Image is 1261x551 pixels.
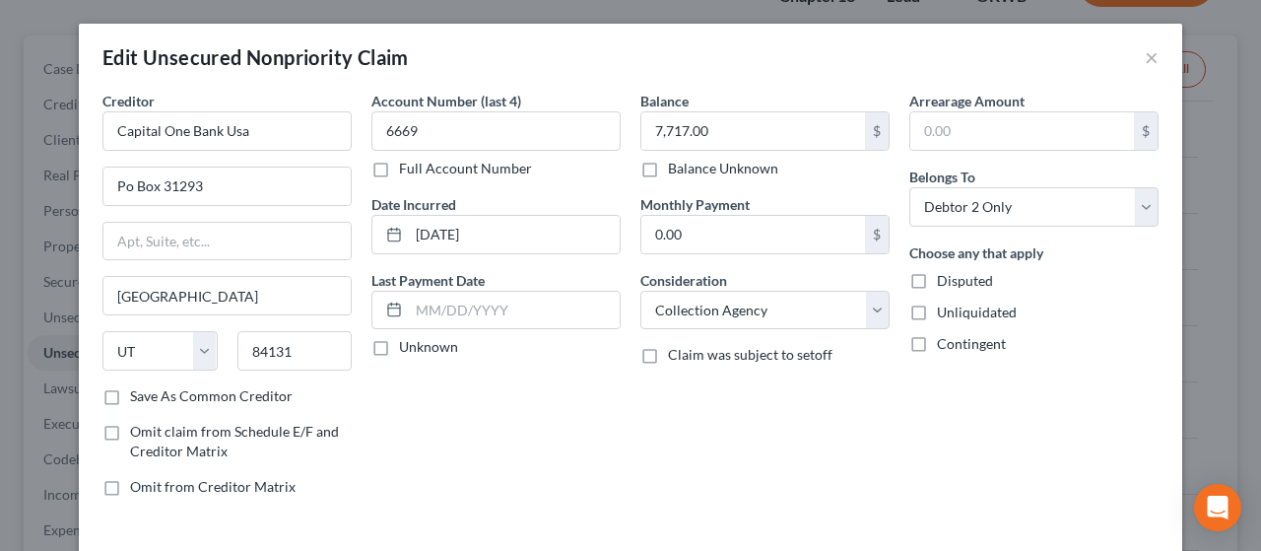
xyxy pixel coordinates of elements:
[668,159,778,178] label: Balance Unknown
[237,331,353,371] input: Enter zip...
[409,216,620,253] input: MM/DD/YYYY
[641,112,865,150] input: 0.00
[371,91,521,111] label: Account Number (last 4)
[910,112,1134,150] input: 0.00
[102,43,409,71] div: Edit Unsecured Nonpriority Claim
[103,277,351,314] input: Enter city...
[103,168,351,205] input: Enter address...
[399,337,458,357] label: Unknown
[909,242,1043,263] label: Choose any that apply
[399,159,532,178] label: Full Account Number
[937,335,1006,352] span: Contingent
[130,478,296,495] span: Omit from Creditor Matrix
[937,304,1017,320] span: Unliquidated
[102,111,352,151] input: Search creditor by name...
[865,216,889,253] div: $
[937,272,993,289] span: Disputed
[103,223,351,260] input: Apt, Suite, etc...
[130,386,293,406] label: Save As Common Creditor
[641,216,865,253] input: 0.00
[640,194,750,215] label: Monthly Payment
[640,91,689,111] label: Balance
[640,270,727,291] label: Consideration
[102,93,155,109] span: Creditor
[865,112,889,150] div: $
[1134,112,1158,150] div: $
[668,346,832,363] span: Claim was subject to setoff
[371,270,485,291] label: Last Payment Date
[1194,484,1241,531] div: Open Intercom Messenger
[371,194,456,215] label: Date Incurred
[371,111,621,151] input: XXXX
[409,292,620,329] input: MM/DD/YYYY
[1145,45,1159,69] button: ×
[909,169,975,185] span: Belongs To
[130,423,339,459] span: Omit claim from Schedule E/F and Creditor Matrix
[909,91,1025,111] label: Arrearage Amount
